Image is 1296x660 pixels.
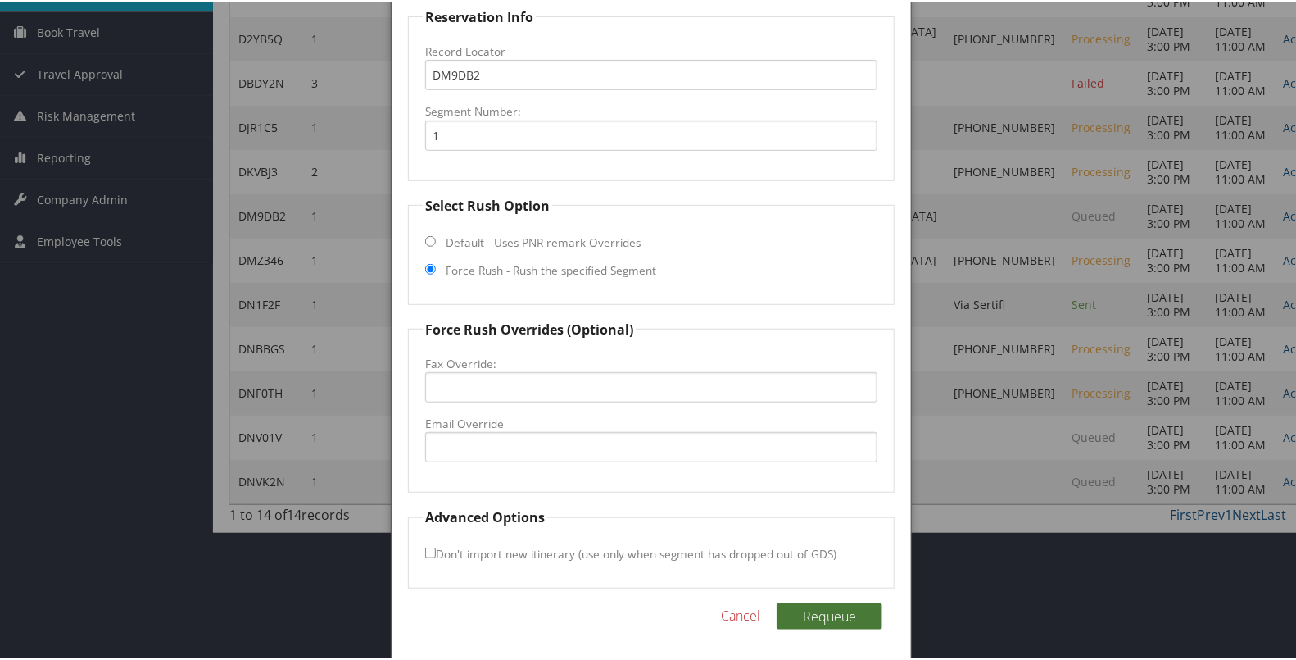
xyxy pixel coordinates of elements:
legend: Advanced Options [423,506,547,526]
label: Email Override [425,414,877,430]
label: Don't import new itinerary (use only when segment has dropped out of GDS) [425,537,836,567]
legend: Select Rush Option [423,194,552,214]
input: Don't import new itinerary (use only when segment has dropped out of GDS) [425,546,436,557]
legend: Reservation Info [423,6,536,25]
label: Default - Uses PNR remark Overrides [446,233,641,249]
label: Record Locator [425,42,877,58]
label: Fax Override: [425,354,877,371]
button: Requeue [777,602,882,628]
label: Force Rush - Rush the specified Segment [446,261,656,277]
label: Segment Number: [425,102,877,118]
a: Cancel [721,604,760,624]
legend: Force Rush Overrides (Optional) [423,318,636,338]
